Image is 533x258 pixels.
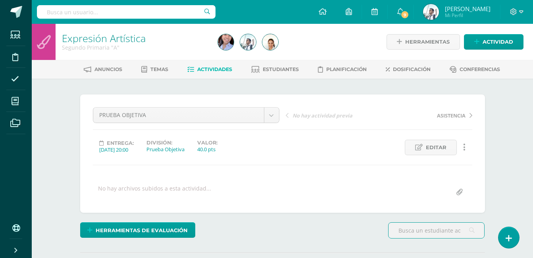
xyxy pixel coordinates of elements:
[98,185,211,200] div: No hay archivos subidos a esta actividad...
[107,140,134,146] span: Entrega:
[426,140,446,155] span: Editar
[263,66,299,72] span: Estudiantes
[483,35,513,49] span: Actividad
[445,5,491,13] span: [PERSON_NAME]
[387,34,460,50] a: Herramientas
[197,66,232,72] span: Actividades
[240,34,256,50] img: b6aaada6451cc67ecf473bf531170def.png
[146,140,185,146] label: División:
[84,63,122,76] a: Anuncios
[445,12,491,19] span: Mi Perfil
[62,31,146,45] a: Expresión Artística
[94,66,122,72] span: Anuncios
[400,10,409,19] span: 9
[150,66,168,72] span: Temas
[197,140,217,146] label: Valor:
[386,63,431,76] a: Dosificación
[99,108,258,123] span: PRUEBA OBJETIVA
[37,5,216,19] input: Busca un usuario...
[62,44,208,51] div: Segundo Primaria 'A'
[437,112,466,119] span: ASISTENCIA
[93,108,279,123] a: PRUEBA OBJETIVA
[80,222,195,238] a: Herramientas de evaluación
[96,223,188,238] span: Herramientas de evaluación
[379,111,472,119] a: ASISTENCIA
[197,146,217,153] div: 40.0 pts
[318,63,367,76] a: Planificación
[62,33,208,44] h1: Expresión Artística
[389,223,484,238] input: Busca un estudiante aquí...
[187,63,232,76] a: Actividades
[99,146,134,153] div: [DATE] 20:00
[450,63,500,76] a: Conferencias
[292,112,352,119] span: No hay actividad previa
[262,34,278,50] img: 5eb53e217b686ee6b2ea6dc31a66d172.png
[251,63,299,76] a: Estudiantes
[423,4,439,20] img: b6aaada6451cc67ecf473bf531170def.png
[146,146,185,153] div: Prueba Objetiva
[460,66,500,72] span: Conferencias
[141,63,168,76] a: Temas
[393,66,431,72] span: Dosificación
[218,34,234,50] img: 3e7f8260d6e5be980477c672129d8ea4.png
[464,34,523,50] a: Actividad
[405,35,450,49] span: Herramientas
[326,66,367,72] span: Planificación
